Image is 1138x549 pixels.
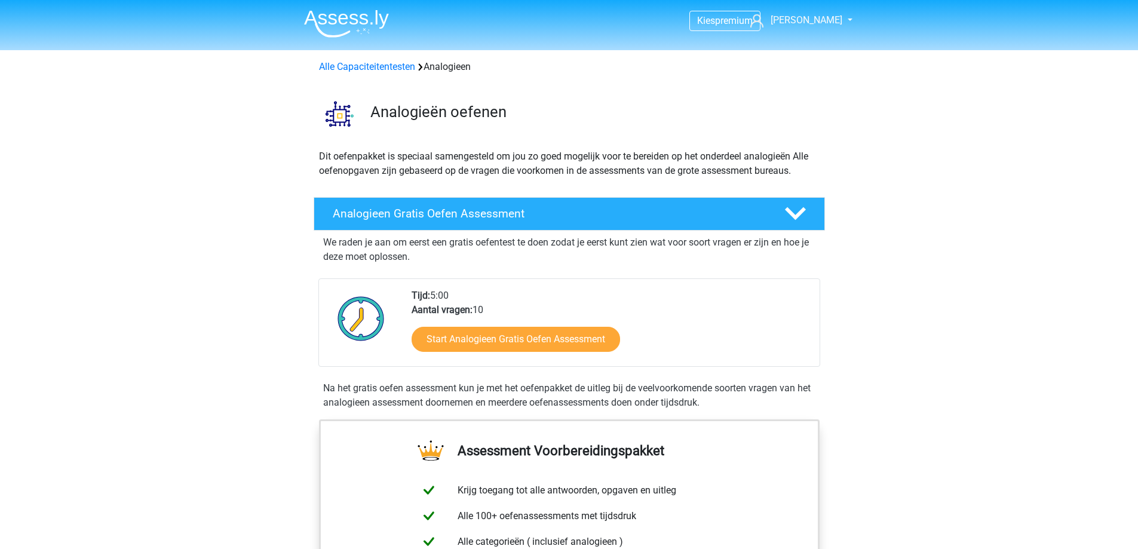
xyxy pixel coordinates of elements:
[304,10,389,38] img: Assessly
[746,13,843,27] a: [PERSON_NAME]
[323,235,815,264] p: We raden je aan om eerst een gratis oefentest te doen zodat je eerst kunt zien wat voor soort vra...
[412,290,430,301] b: Tijd:
[331,289,391,348] img: Klok
[690,13,760,29] a: Kiespremium
[318,381,820,410] div: Na het gratis oefen assessment kun je met het oefenpakket de uitleg bij de veelvoorkomende soorte...
[319,61,415,72] a: Alle Capaciteitentesten
[309,197,830,231] a: Analogieen Gratis Oefen Assessment
[333,207,765,220] h4: Analogieen Gratis Oefen Assessment
[314,88,365,139] img: analogieen
[715,15,753,26] span: premium
[771,14,842,26] span: [PERSON_NAME]
[403,289,819,366] div: 5:00 10
[319,149,820,178] p: Dit oefenpakket is speciaal samengesteld om jou zo goed mogelijk voor te bereiden op het onderdee...
[697,15,715,26] span: Kies
[370,103,815,121] h3: Analogieën oefenen
[412,327,620,352] a: Start Analogieen Gratis Oefen Assessment
[314,60,824,74] div: Analogieen
[412,304,473,315] b: Aantal vragen:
